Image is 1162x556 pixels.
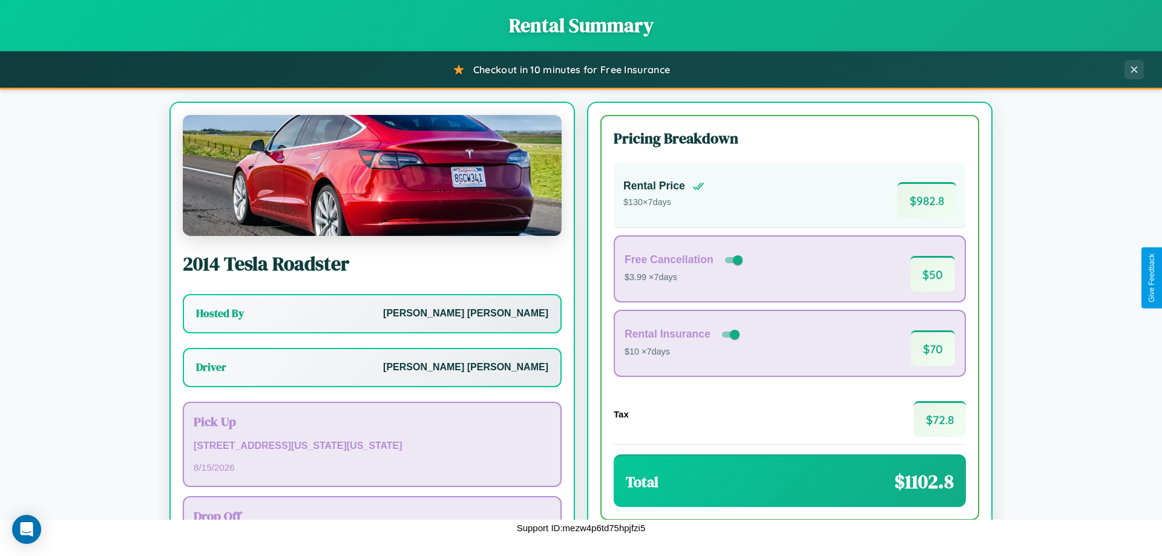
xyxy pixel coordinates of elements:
p: [PERSON_NAME] [PERSON_NAME] [383,359,548,376]
h4: Tax [614,409,629,419]
div: Open Intercom Messenger [12,515,41,544]
span: $ 50 [910,256,955,292]
img: Tesla Roadster [183,115,562,236]
h1: Rental Summary [12,12,1150,39]
p: Support ID: mezw4p6td75hpjfzi5 [517,520,646,536]
span: Checkout in 10 minutes for Free Insurance [473,64,670,76]
h3: Driver [196,360,226,374]
p: 8 / 15 / 2026 [194,459,551,476]
p: $10 × 7 days [625,344,742,360]
span: $ 982.8 [898,182,956,218]
h4: Rental Insurance [625,328,711,341]
p: [STREET_ADDRESS][US_STATE][US_STATE] [194,437,551,455]
h4: Free Cancellation [625,253,714,266]
h2: 2014 Tesla Roadster [183,250,562,277]
span: $ 72.8 [914,401,966,437]
span: $ 1102.8 [894,468,954,495]
p: $ 130 × 7 days [623,195,704,211]
h3: Pick Up [194,413,551,430]
h3: Drop Off [194,507,551,525]
p: [PERSON_NAME] [PERSON_NAME] [383,305,548,322]
p: $3.99 × 7 days [625,270,745,286]
h3: Pricing Breakdown [614,128,966,148]
span: $ 70 [911,330,955,366]
div: Give Feedback [1147,253,1156,303]
h4: Rental Price [623,180,685,192]
h3: Hosted By [196,306,244,321]
h3: Total [626,472,658,492]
